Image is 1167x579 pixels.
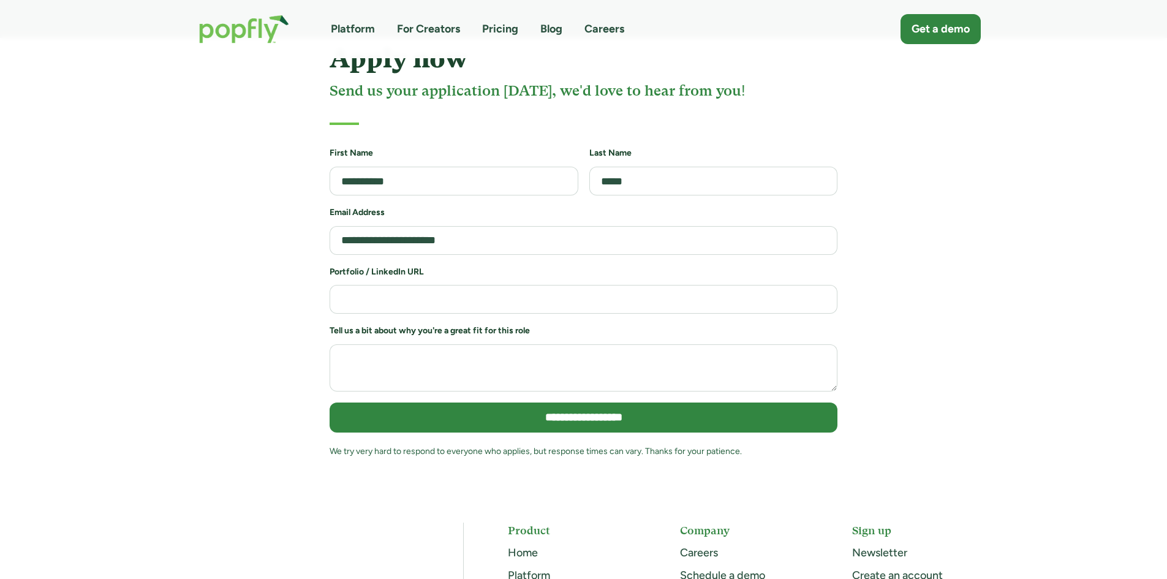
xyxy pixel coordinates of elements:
h6: Email Address [330,206,837,219]
a: home [187,2,301,56]
a: Newsletter [852,546,907,559]
a: For Creators [397,21,460,37]
div: Get a demo [912,21,970,37]
a: Home [508,546,538,559]
a: Get a demo [901,14,981,44]
div: We try very hard to respond to everyone who applies, but response times can vary. Thanks for your... [330,444,837,459]
h6: Last Name [589,147,838,159]
h6: Portfolio / LinkedIn URL [330,266,837,278]
form: Job Application Form [330,147,837,470]
h6: First Name [330,147,578,159]
h5: Sign up [852,523,980,538]
h4: Apply now [330,44,837,74]
a: Blog [540,21,562,37]
h5: Company [680,523,808,538]
h6: Tell us a bit about why you're a great fit for this role [330,325,837,337]
a: Pricing [482,21,518,37]
h5: Product [508,523,636,538]
a: Platform [331,21,375,37]
h4: Send us your application [DATE], we'd love to hear from you! [330,81,837,100]
a: Careers [680,546,718,559]
a: Careers [584,21,624,37]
